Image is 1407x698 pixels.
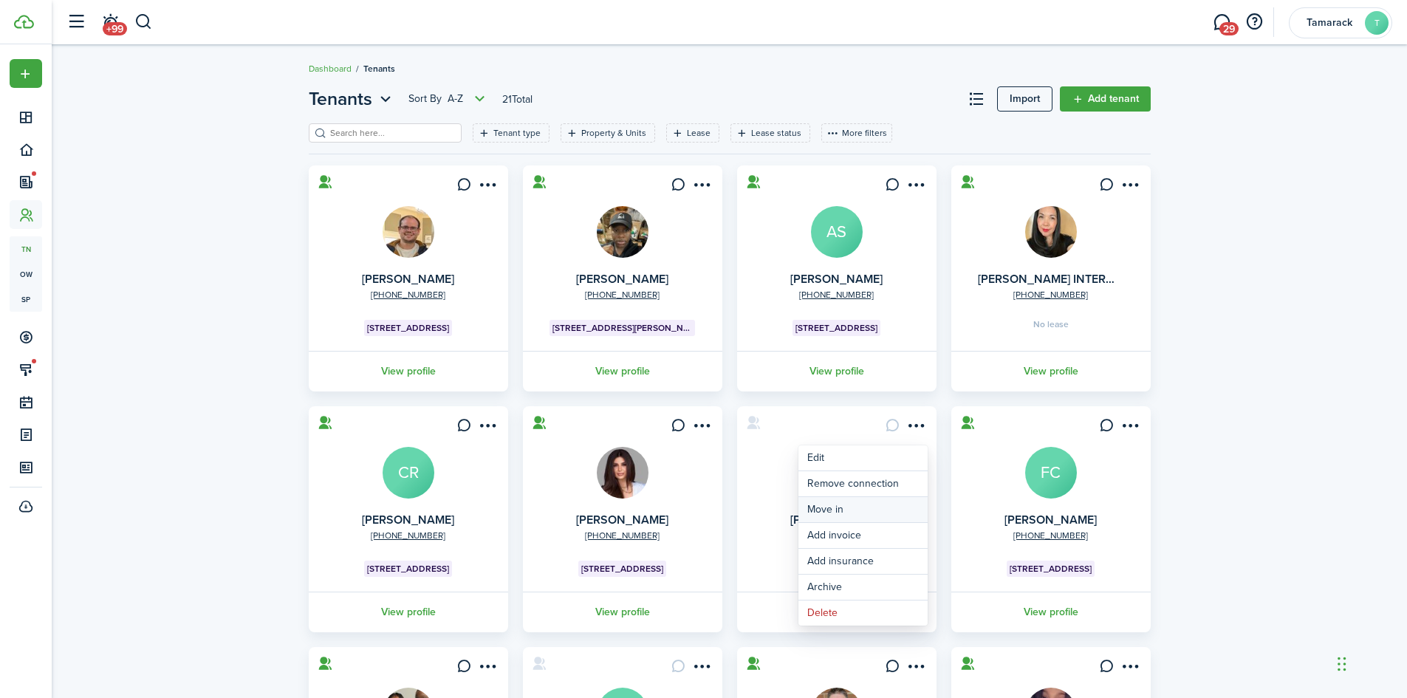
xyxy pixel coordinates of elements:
[448,92,463,106] span: A-Z
[473,123,550,143] filter-tag: Open filter
[597,447,648,499] img: Dalya Omar
[367,562,449,575] span: [STREET_ADDRESS]
[502,92,533,107] header-page-total: 21 Total
[1365,11,1389,35] avatar-text: T
[476,177,499,197] button: Open menu
[1300,18,1359,28] span: Tamarack
[14,15,34,29] img: TenantCloud
[790,511,883,528] a: [PERSON_NAME]
[1013,529,1088,542] a: [PHONE_NUMBER]
[978,270,1163,287] a: [PERSON_NAME] INTERNATIONAL
[1208,4,1236,41] a: Messaging
[666,123,719,143] filter-tag: Open filter
[730,123,810,143] filter-tag: Open filter
[751,126,801,140] filter-tag-label: Lease status
[690,659,713,679] button: Open menu
[1118,418,1142,438] button: Open menu
[585,529,660,542] a: [PHONE_NUMBER]
[1219,22,1239,35] span: 29
[997,86,1052,112] a: Import
[10,59,42,88] button: Open menu
[476,659,499,679] button: Open menu
[798,445,928,471] a: Edit
[1010,562,1092,575] span: [STREET_ADDRESS]
[521,592,725,632] a: View profile
[1118,659,1142,679] button: Open menu
[798,471,928,496] button: Remove connection
[798,497,928,522] a: Move in
[383,447,434,499] a: CR
[307,351,510,391] a: View profile
[1060,86,1151,112] a: Add tenant
[309,62,352,75] a: Dashboard
[307,592,510,632] a: View profile
[798,523,928,548] a: Add invoice
[521,351,725,391] a: View profile
[62,8,90,36] button: Open sidebar
[362,511,454,528] a: [PERSON_NAME]
[690,418,713,438] button: Open menu
[552,321,692,335] span: [STREET_ADDRESS][PERSON_NAME]
[1033,320,1069,329] span: No lease
[821,123,892,143] button: More filters
[576,511,668,528] a: [PERSON_NAME]
[904,177,928,197] button: Open menu
[1333,627,1407,698] iframe: Chat Widget
[408,90,489,108] button: Sort byA-Z
[904,418,928,438] button: Open menu
[134,10,153,35] button: Search
[1338,642,1346,686] div: Drag
[904,659,928,679] button: Open menu
[476,418,499,438] button: Open menu
[561,123,655,143] filter-tag: Open filter
[408,92,448,106] span: Sort by
[309,86,395,112] button: Open menu
[585,288,660,301] a: [PHONE_NUMBER]
[363,62,395,75] span: Tenants
[309,86,395,112] button: Tenants
[597,206,648,258] img: amanti burgess
[581,126,646,140] filter-tag-label: Property & Units
[1025,206,1077,258] img: BAILY INTERNATIONAL
[1242,10,1267,35] button: Open resource center
[949,592,1153,632] a: View profile
[1025,447,1077,499] a: FC
[949,351,1153,391] a: View profile
[690,177,713,197] button: Open menu
[10,236,42,261] a: tn
[408,90,489,108] button: Open menu
[799,288,874,301] a: [PHONE_NUMBER]
[309,86,372,112] span: Tenants
[96,4,124,41] a: Notifications
[798,601,928,626] button: Delete
[576,270,668,287] a: [PERSON_NAME]
[367,321,449,335] span: [STREET_ADDRESS]
[10,261,42,287] a: ow
[10,287,42,312] a: sp
[362,270,454,287] a: [PERSON_NAME]
[795,321,877,335] span: [STREET_ADDRESS]
[1013,288,1088,301] a: [PHONE_NUMBER]
[326,126,456,140] input: Search here...
[790,270,883,287] a: [PERSON_NAME]
[735,351,939,391] a: View profile
[103,22,127,35] span: +99
[493,126,541,140] filter-tag-label: Tenant type
[798,575,928,600] button: Archive
[371,288,445,301] a: [PHONE_NUMBER]
[811,206,863,258] a: AS
[383,206,434,258] img: Allen Ray
[687,126,711,140] filter-tag-label: Lease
